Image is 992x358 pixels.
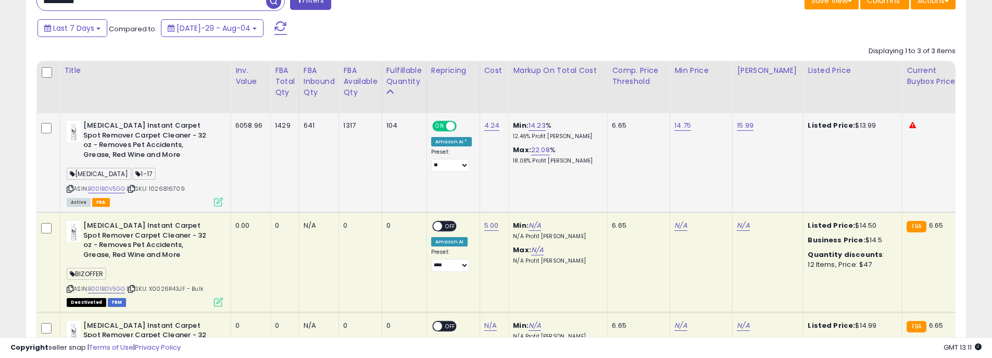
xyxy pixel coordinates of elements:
span: Compared to: [109,24,157,34]
b: [MEDICAL_DATA] Instant Carpet Spot Remover Carpet Cleaner - 32 oz - Removes Pet Accidents, Grease... [83,121,210,162]
div: % [513,121,599,140]
a: Privacy Policy [135,342,181,352]
div: Amazon AI * [431,137,472,146]
div: Preset: [431,149,472,172]
span: | SKU: X0026R43JF - Bulk [127,285,204,293]
span: | SKU: 1026816709 [127,184,185,193]
span: [DATE]-29 - Aug-04 [177,23,250,33]
div: Min Price [674,65,728,76]
p: N/A Profit [PERSON_NAME] [513,257,599,265]
p: N/A Profit [PERSON_NAME] [513,233,599,240]
b: Min: [513,320,529,330]
a: Terms of Use [89,342,133,352]
div: 0 [386,321,419,330]
span: 1-17 [132,168,156,180]
div: N/A [304,321,331,330]
img: 31TKuAyKcIL._SL40_.jpg [67,121,81,142]
div: Cost [484,65,505,76]
th: The percentage added to the cost of goods (COGS) that forms the calculator for Min & Max prices. [509,61,608,113]
strong: Copyright [10,342,48,352]
div: 6.65 [612,321,662,330]
div: Fulfillable Quantity [386,65,422,87]
div: 0.00 [235,221,262,230]
a: N/A [529,320,541,331]
b: Max: [513,145,531,155]
a: N/A [674,320,687,331]
a: 22.08 [531,145,550,155]
b: Listed Price: [808,120,855,130]
div: 0 [343,221,373,230]
div: % [513,145,599,165]
div: 0 [275,221,291,230]
div: $14.99 [808,321,894,330]
a: B001B0V5GG [88,184,125,193]
div: [PERSON_NAME] [737,65,799,76]
div: 0 [386,221,419,230]
a: N/A [737,220,749,231]
div: N/A [304,221,331,230]
a: 15.99 [737,120,754,131]
a: N/A [737,320,749,331]
p: 18.08% Profit [PERSON_NAME] [513,157,599,165]
b: Quantity discounts [808,250,883,260]
div: Inv. value [235,65,266,87]
div: $14.50 [808,221,894,230]
div: Markup on Total Cost [513,65,603,76]
span: 6.65 [929,220,944,230]
div: FBA inbound Qty [304,65,335,98]
div: 0 [235,321,262,330]
b: Min: [513,120,529,130]
div: $14.5 [808,236,894,245]
span: FBA [92,198,110,207]
div: ASIN: [67,221,223,305]
div: Listed Price [808,65,898,76]
div: 104 [386,121,419,130]
button: Last 7 Days [37,19,107,37]
small: FBA [907,321,926,332]
img: 31TKuAyKcIL._SL40_.jpg [67,321,81,342]
b: Business Price: [808,235,865,245]
div: 1429 [275,121,291,130]
div: 6.65 [612,121,662,130]
span: All listings that are unavailable for purchase on Amazon for any reason other than out-of-stock [67,298,106,307]
div: FBA Total Qty [275,65,295,98]
a: B001B0V5GG [88,285,125,293]
a: 14.75 [674,120,691,131]
div: Current Buybox Price [907,65,960,87]
img: 31TKuAyKcIL._SL40_.jpg [67,221,81,242]
div: Displaying 1 to 3 of 3 items [869,46,956,56]
span: All listings currently available for purchase on Amazon [67,198,91,207]
div: 0 [275,321,291,330]
b: Max: [513,245,531,255]
a: N/A [531,245,544,255]
div: Preset: [431,249,472,272]
div: 641 [304,121,331,130]
div: Title [64,65,227,76]
div: 6058.96 [235,121,262,130]
div: $13.99 [808,121,894,130]
p: 12.46% Profit [PERSON_NAME] [513,133,599,140]
div: FBA Available Qty [343,65,377,98]
span: 2025-08-12 13:11 GMT [944,342,982,352]
div: : [808,250,894,260]
a: 14.23 [529,120,546,131]
button: [DATE]-29 - Aug-04 [161,19,263,37]
span: OFF [455,122,472,131]
b: [MEDICAL_DATA] Instant Carpet Spot Remover Carpet Cleaner - 32 oz - Removes Pet Accidents, Grease... [83,221,210,262]
span: Last 7 Days [53,23,94,33]
small: FBA [907,221,926,232]
div: Amazon AI [431,237,468,246]
div: 0 [343,321,373,330]
span: 6.65 [929,320,944,330]
b: Listed Price: [808,220,855,230]
span: [MEDICAL_DATA] [67,168,131,180]
b: Min: [513,220,529,230]
div: ASIN: [67,121,223,205]
div: Comp. Price Threshold [612,65,665,87]
a: N/A [674,220,687,231]
span: OFF [442,322,459,331]
div: seller snap | | [10,343,181,353]
span: OFF [442,222,459,231]
div: 6.65 [612,221,662,230]
a: N/A [529,220,541,231]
